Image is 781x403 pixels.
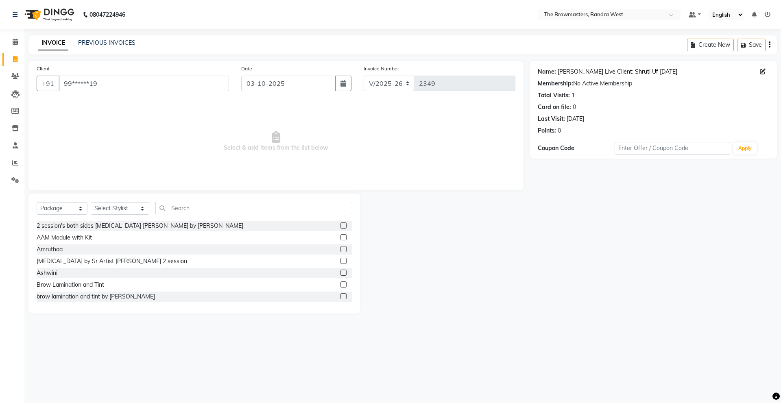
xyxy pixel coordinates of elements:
[37,76,59,91] button: +91
[37,281,104,289] div: Brow Lamination and Tint
[78,39,135,46] a: PREVIOUS INVOICES
[37,222,243,230] div: 2 session's both sides [MEDICAL_DATA] [PERSON_NAME] by [PERSON_NAME]
[733,142,757,155] button: Apply
[59,76,229,91] input: Search by Name/Mobile/Email/Code
[241,65,252,72] label: Date
[37,65,50,72] label: Client
[21,3,76,26] img: logo
[538,91,570,100] div: Total Visits:
[573,103,576,111] div: 0
[37,257,187,266] div: [MEDICAL_DATA] by Sr Artist [PERSON_NAME] 2 session
[538,68,556,76] div: Name:
[37,101,515,182] span: Select & add items from the list below
[572,91,575,100] div: 1
[558,68,677,76] a: [PERSON_NAME] Live Client: Shruti Uf [DATE]
[615,142,730,155] input: Enter Offer / Coupon Code
[567,115,584,123] div: [DATE]
[538,79,573,88] div: Membership:
[37,292,155,301] div: brow lamination and tint by [PERSON_NAME]
[538,115,565,123] div: Last Visit:
[687,39,734,51] button: Create New
[737,39,766,51] button: Save
[37,245,63,254] div: Amruthaa
[364,65,399,72] label: Invoice Number
[538,103,571,111] div: Card on file:
[538,79,769,88] div: No Active Membership
[558,126,561,135] div: 0
[155,202,352,214] input: Search
[37,233,92,242] div: AAM Module with Kit
[37,269,57,277] div: Ashwini
[538,126,556,135] div: Points:
[538,144,615,152] div: Coupon Code
[38,36,68,50] a: INVOICE
[89,3,125,26] b: 08047224946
